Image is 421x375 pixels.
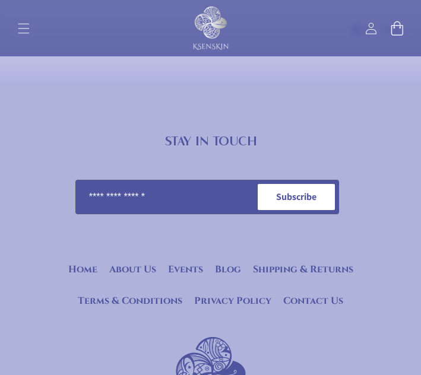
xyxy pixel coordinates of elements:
h2: stay in touch [9,134,412,148]
a: Events [168,262,203,277]
a: About Us [109,262,156,277]
a: Shipping & Returns [253,262,353,277]
a: Contact Us [283,294,343,309]
a: Privacy Policy [194,294,271,309]
summary: Menu [11,15,37,42]
button: Subscribe [258,184,335,210]
input: Enter your email [75,179,340,215]
a: Terms & Conditions [78,294,182,309]
img: KSENSKIN White Logo [193,7,229,50]
a: Home [68,262,97,277]
a: Blog [215,262,241,277]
